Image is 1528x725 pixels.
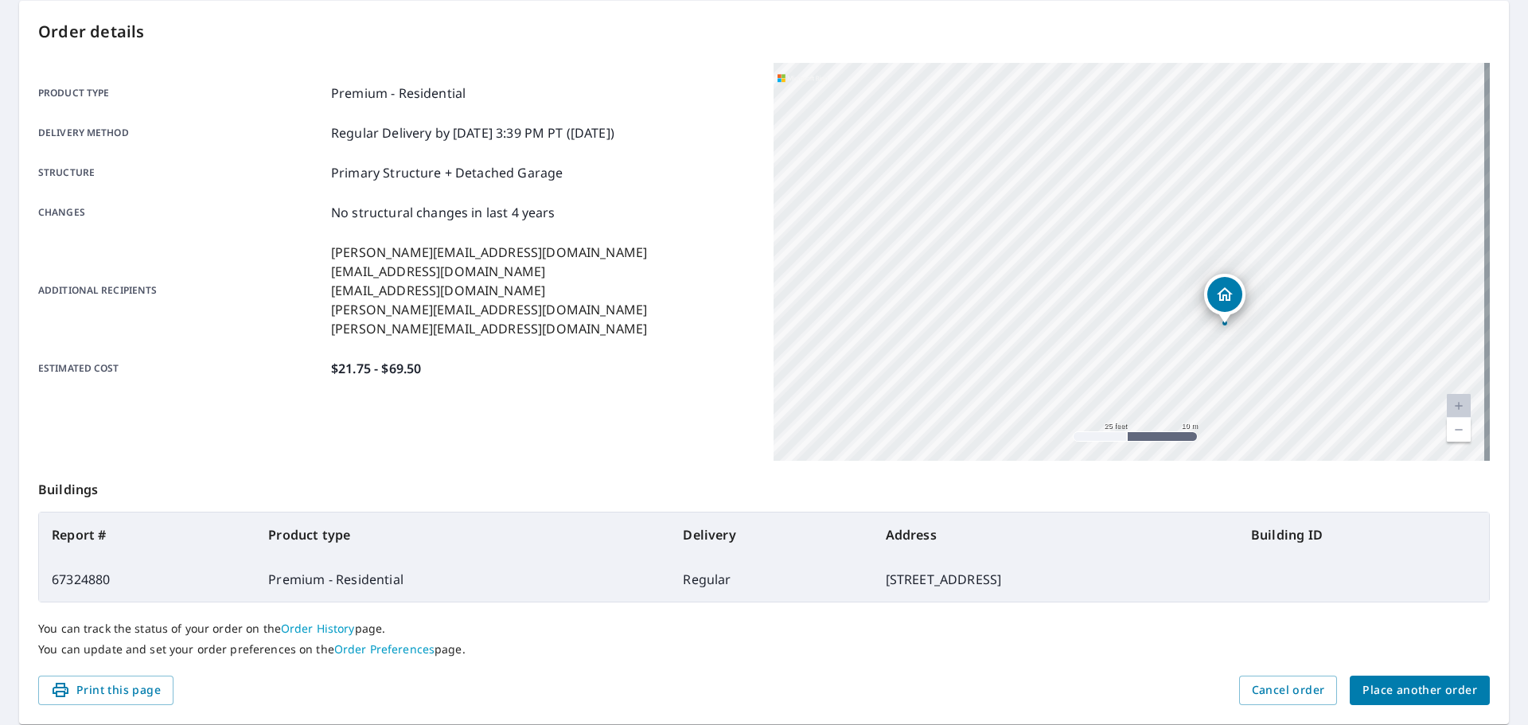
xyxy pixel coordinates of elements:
a: Order History [281,621,355,636]
p: Product type [38,84,325,103]
th: Address [873,513,1238,557]
p: Changes [38,203,325,222]
p: Structure [38,163,325,182]
p: $21.75 - $69.50 [331,359,421,378]
p: [EMAIL_ADDRESS][DOMAIN_NAME] [331,281,647,300]
p: Buildings [38,461,1490,512]
td: Premium - Residential [255,557,670,602]
span: Print this page [51,680,161,700]
p: You can update and set your order preferences on the page. [38,642,1490,657]
p: No structural changes in last 4 years [331,203,555,222]
p: Premium - Residential [331,84,466,103]
span: Place another order [1362,680,1477,700]
th: Delivery [670,513,872,557]
p: Additional recipients [38,243,325,338]
p: Order details [38,20,1490,44]
td: [STREET_ADDRESS] [873,557,1238,602]
p: [EMAIL_ADDRESS][DOMAIN_NAME] [331,262,647,281]
a: Current Level 20, Zoom Out [1447,418,1471,442]
a: Order Preferences [334,641,435,657]
td: Regular [670,557,872,602]
span: Cancel order [1252,680,1325,700]
p: [PERSON_NAME][EMAIL_ADDRESS][DOMAIN_NAME] [331,319,647,338]
p: Delivery method [38,123,325,142]
p: Regular Delivery by [DATE] 3:39 PM PT ([DATE]) [331,123,614,142]
p: Estimated cost [38,359,325,378]
td: 67324880 [39,557,255,602]
th: Report # [39,513,255,557]
p: [PERSON_NAME][EMAIL_ADDRESS][DOMAIN_NAME] [331,243,647,262]
button: Place another order [1350,676,1490,705]
p: [PERSON_NAME][EMAIL_ADDRESS][DOMAIN_NAME] [331,300,647,319]
a: Current Level 20, Zoom In Disabled [1447,394,1471,418]
th: Product type [255,513,670,557]
p: You can track the status of your order on the page. [38,622,1490,636]
button: Print this page [38,676,173,705]
th: Building ID [1238,513,1489,557]
div: Dropped pin, building 1, Residential property, 138 Enclave Blvd Lakewood, NJ 08701 [1204,274,1245,323]
p: Primary Structure + Detached Garage [331,163,563,182]
button: Cancel order [1239,676,1338,705]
